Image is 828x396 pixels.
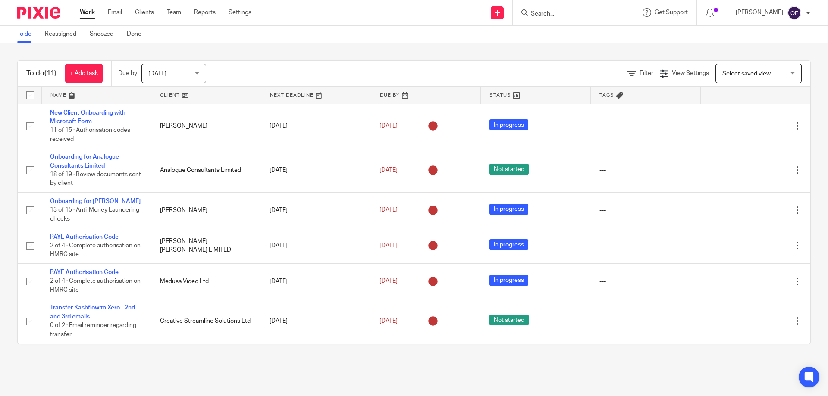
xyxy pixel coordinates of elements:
[80,8,95,17] a: Work
[379,318,398,324] span: [DATE]
[599,122,692,130] div: ---
[599,166,692,175] div: ---
[50,154,119,168] a: Onboarding for Analogue Consultants Limited
[50,278,141,293] span: 2 of 4 · Complete authorisation on HMRC site
[50,305,135,319] a: Transfer Kashflow to Xero - 2nd and 3rd emails
[379,278,398,284] span: [DATE]
[151,228,261,263] td: [PERSON_NAME] [PERSON_NAME] LIMITED
[530,10,608,18] input: Search
[90,26,120,43] a: Snoozed
[50,243,141,258] span: 2 of 4 · Complete authorisation on HMRC site
[194,8,216,17] a: Reports
[50,322,136,337] span: 0 of 2 · Email reminder regarding transfer
[50,127,130,142] span: 11 of 15 · Authorisation codes received
[50,234,119,240] a: PAYE Authorisation Code
[655,9,688,16] span: Get Support
[151,299,261,343] td: Creative Streamline Solutions Ltd
[489,204,528,215] span: In progress
[127,26,148,43] a: Done
[50,110,125,125] a: New Client Onboarding with Microsoft Form
[151,104,261,148] td: [PERSON_NAME]
[261,193,371,228] td: [DATE]
[379,207,398,213] span: [DATE]
[148,71,166,77] span: [DATE]
[50,269,119,275] a: PAYE Authorisation Code
[17,7,60,19] img: Pixie
[599,93,614,97] span: Tags
[45,26,83,43] a: Reassigned
[151,148,261,193] td: Analogue Consultants Limited
[599,277,692,286] div: ---
[151,264,261,299] td: Medusa Video Ltd
[65,64,103,83] a: + Add task
[640,70,653,76] span: Filter
[489,315,529,325] span: Not started
[599,206,692,215] div: ---
[118,69,137,78] p: Due by
[50,207,139,222] span: 13 of 15 · Anti-Money Laundering checks
[261,104,371,148] td: [DATE]
[44,70,56,77] span: (11)
[50,171,141,187] span: 18 of 19 · Review documents sent by client
[379,123,398,129] span: [DATE]
[489,119,528,130] span: In progress
[489,239,528,250] span: In progress
[379,167,398,173] span: [DATE]
[489,164,529,175] span: Not started
[261,228,371,263] td: [DATE]
[151,193,261,228] td: [PERSON_NAME]
[489,275,528,286] span: In progress
[599,317,692,325] div: ---
[261,343,371,388] td: [DATE]
[722,71,771,77] span: Select saved view
[599,241,692,250] div: ---
[50,198,141,204] a: Onboarding for [PERSON_NAME]
[108,8,122,17] a: Email
[17,26,38,43] a: To do
[736,8,783,17] p: [PERSON_NAME]
[379,243,398,249] span: [DATE]
[229,8,251,17] a: Settings
[261,264,371,299] td: [DATE]
[672,70,709,76] span: View Settings
[151,343,261,388] td: Proclean Bath & Wiltshire Ltd
[787,6,801,20] img: svg%3E
[261,299,371,343] td: [DATE]
[261,148,371,193] td: [DATE]
[135,8,154,17] a: Clients
[167,8,181,17] a: Team
[26,69,56,78] h1: To do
